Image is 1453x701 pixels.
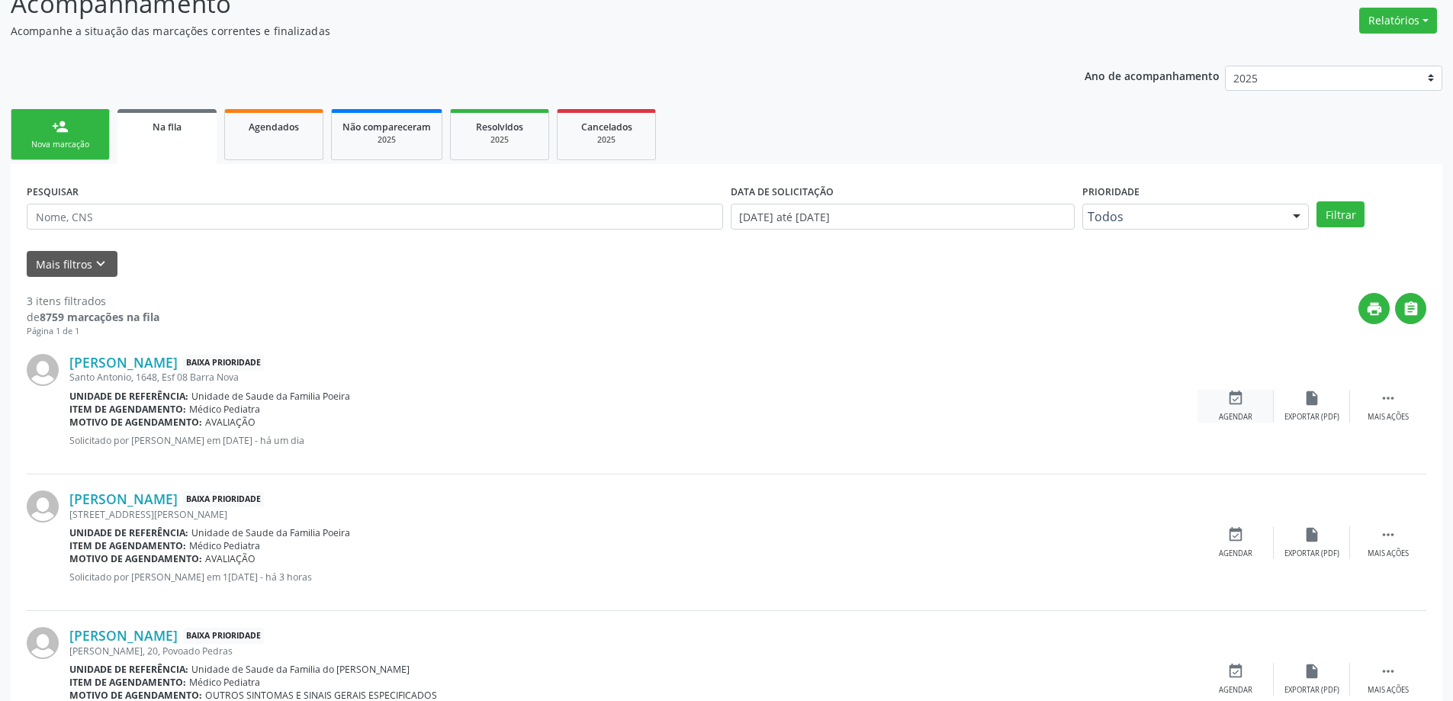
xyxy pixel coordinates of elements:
div: Mais ações [1368,548,1409,559]
span: Resolvidos [476,121,523,133]
div: 2025 [342,134,431,146]
strong: 8759 marcações na fila [40,310,159,324]
div: de [27,309,159,325]
div: [STREET_ADDRESS][PERSON_NAME] [69,508,1197,521]
div: Exportar (PDF) [1284,412,1339,423]
span: Na fila [153,121,182,133]
p: Ano de acompanhamento [1085,66,1220,85]
button: Relatórios [1359,8,1437,34]
div: Agendar [1219,548,1252,559]
i:  [1403,301,1419,317]
label: DATA DE SOLICITAÇÃO [731,180,834,204]
i:  [1380,390,1397,407]
a: [PERSON_NAME] [69,627,178,644]
span: Não compareceram [342,121,431,133]
b: Motivo de agendamento: [69,552,202,565]
p: Acompanhe a situação das marcações correntes e finalizadas [11,23,1013,39]
label: Prioridade [1082,180,1140,204]
div: Mais ações [1368,412,1409,423]
div: person_add [52,118,69,135]
span: Médico Pediatra [189,403,260,416]
i: event_available [1227,663,1244,680]
img: img [27,354,59,386]
span: AVALIAÇÃO [205,552,256,565]
div: 2025 [461,134,538,146]
span: Unidade de Saude da Familia Poeira [191,526,350,539]
span: Médico Pediatra [189,676,260,689]
i:  [1380,663,1397,680]
img: img [27,627,59,659]
b: Item de agendamento: [69,539,186,552]
b: Motivo de agendamento: [69,416,202,429]
div: Agendar [1219,412,1252,423]
span: Baixa Prioridade [183,491,264,507]
b: Item de agendamento: [69,676,186,689]
button: print [1358,293,1390,324]
div: Exportar (PDF) [1284,685,1339,696]
i: event_available [1227,526,1244,543]
button: Filtrar [1316,201,1365,227]
input: Nome, CNS [27,204,723,230]
button:  [1395,293,1426,324]
i: keyboard_arrow_down [92,256,109,272]
b: Unidade de referência: [69,390,188,403]
span: Baixa Prioridade [183,355,264,371]
a: [PERSON_NAME] [69,354,178,371]
span: Médico Pediatra [189,539,260,552]
i: insert_drive_file [1304,526,1320,543]
b: Unidade de referência: [69,526,188,539]
span: Baixa Prioridade [183,628,264,644]
i: print [1366,301,1383,317]
div: Santo Antonio, 1648, Esf 08 Barra Nova [69,371,1197,384]
p: Solicitado por [PERSON_NAME] em [DATE] - há um dia [69,434,1197,447]
i: event_available [1227,390,1244,407]
div: 3 itens filtrados [27,293,159,309]
i: insert_drive_file [1304,390,1320,407]
div: 2025 [568,134,645,146]
span: AVALIAÇÃO [205,416,256,429]
i: insert_drive_file [1304,663,1320,680]
button: Mais filtroskeyboard_arrow_down [27,251,117,278]
span: Agendados [249,121,299,133]
span: Cancelados [581,121,632,133]
input: Selecione um intervalo [731,204,1075,230]
div: Mais ações [1368,685,1409,696]
a: [PERSON_NAME] [69,490,178,507]
p: Solicitado por [PERSON_NAME] em 1[DATE] - há 3 horas [69,571,1197,584]
span: Todos [1088,209,1278,224]
img: img [27,490,59,523]
span: Unidade de Saude da Familia Poeira [191,390,350,403]
div: Exportar (PDF) [1284,548,1339,559]
b: Unidade de referência: [69,663,188,676]
i:  [1380,526,1397,543]
span: Unidade de Saude da Familia do [PERSON_NAME] [191,663,410,676]
b: Item de agendamento: [69,403,186,416]
div: Nova marcação [22,139,98,150]
div: Página 1 de 1 [27,325,159,338]
label: PESQUISAR [27,180,79,204]
div: [PERSON_NAME], 20, Povoado Pedras [69,645,1197,658]
div: Agendar [1219,685,1252,696]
